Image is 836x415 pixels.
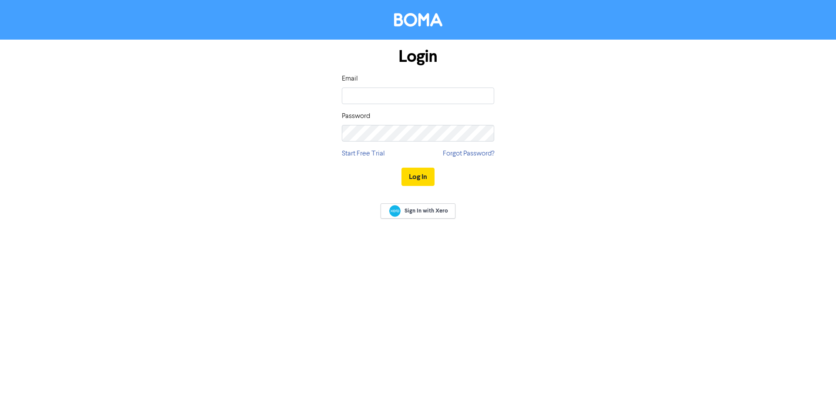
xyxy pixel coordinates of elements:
[401,168,435,186] button: Log In
[342,74,358,84] label: Email
[342,47,494,67] h1: Login
[342,111,370,121] label: Password
[394,13,442,27] img: BOMA Logo
[443,148,494,159] a: Forgot Password?
[389,205,401,217] img: Xero logo
[381,203,455,219] a: Sign In with Xero
[342,148,385,159] a: Start Free Trial
[405,207,448,215] span: Sign In with Xero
